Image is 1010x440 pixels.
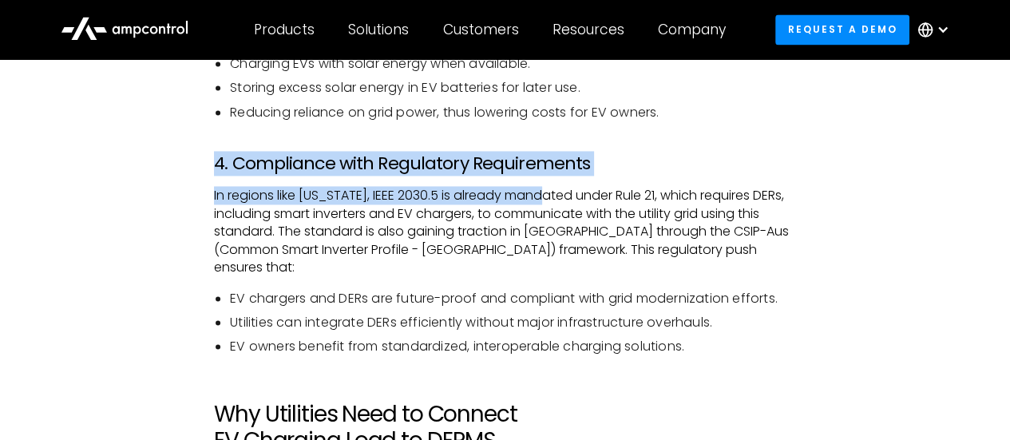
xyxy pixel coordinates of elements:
[553,21,624,38] div: Resources
[443,21,519,38] div: Customers
[230,314,796,331] li: Utilities can integrate DERs efficiently without major infrastructure overhauls.
[254,21,315,38] div: Products
[658,21,726,38] div: Company
[230,290,796,307] li: EV chargers and DERs are future-proof and compliant with grid modernization efforts.
[230,338,796,355] li: EV owners benefit from standardized, interoperable charging solutions.
[230,104,796,121] li: Reducing reliance on grid power, thus lowering costs for EV owners.
[348,21,409,38] div: Solutions
[230,79,796,97] li: Storing excess solar energy in EV batteries for later use.
[214,153,796,174] h3: 4. Compliance with Regulatory Requirements
[775,14,909,44] a: Request a demo
[230,55,796,73] li: Charging EVs with solar energy when available.
[214,187,796,276] p: In regions like [US_STATE], IEEE 2030.5 is already mandated under Rule 21, which requires DERs, i...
